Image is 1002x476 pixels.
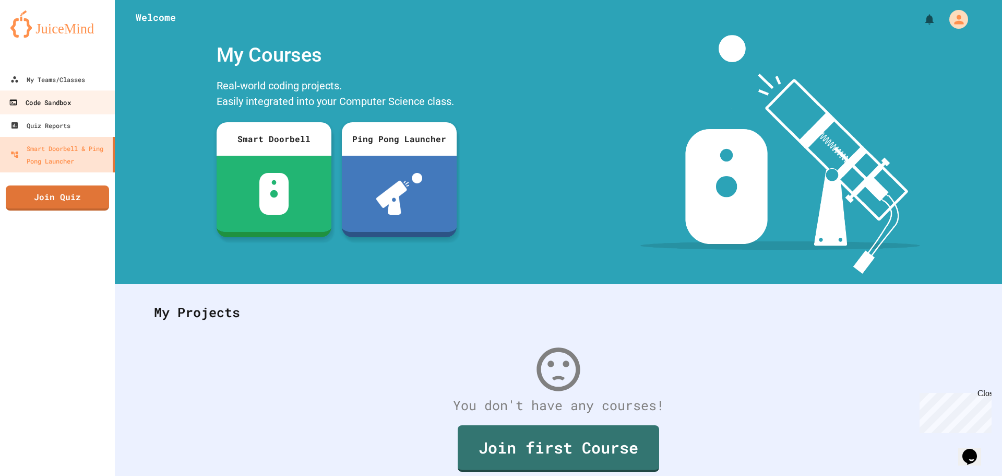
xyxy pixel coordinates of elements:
[10,119,70,132] div: Quiz Reports
[10,142,109,167] div: Smart Doorbell & Ping Pong Launcher
[211,35,462,75] div: My Courses
[458,425,659,472] a: Join first Course
[4,4,72,66] div: Chat with us now!Close
[904,10,938,28] div: My Notifications
[640,35,920,274] img: banner-image-my-projects.png
[938,7,971,31] div: My Account
[915,389,992,433] iframe: chat widget
[10,10,104,38] img: logo-orange.svg
[10,73,85,86] div: My Teams/Classes
[376,173,423,215] img: ppl-with-ball.png
[6,185,109,211] a: Join Quiz
[144,396,973,415] div: You don't have any courses!
[259,173,289,215] img: sdb-white.svg
[342,122,457,156] div: Ping Pong Launcher
[211,75,462,114] div: Real-world coding projects. Easily integrated into your Computer Science class.
[9,96,70,109] div: Code Sandbox
[217,122,331,156] div: Smart Doorbell
[144,292,973,333] div: My Projects
[958,434,992,466] iframe: chat widget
